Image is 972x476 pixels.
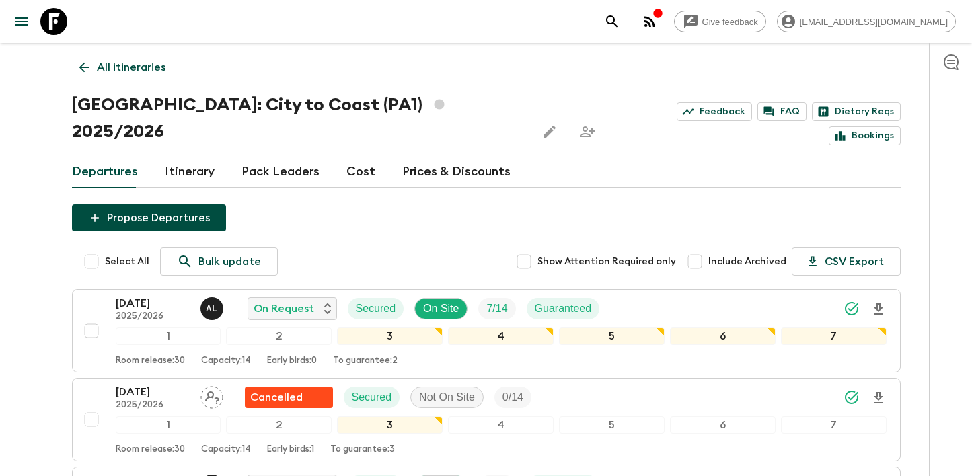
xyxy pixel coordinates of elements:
a: Prices & Discounts [402,156,511,188]
p: Room release: 30 [116,444,185,455]
p: All itineraries [97,59,165,75]
div: 1 [116,416,221,434]
svg: Synced Successfully [844,389,860,405]
div: 5 [559,416,665,434]
button: [DATE]2025/2026Abdiel LuisOn RequestSecuredOn SiteTrip FillGuaranteed1234567Room release:30Capaci... [72,289,901,372]
p: 7 / 14 [486,301,507,317]
p: 2025/2026 [116,311,190,322]
a: Cost [346,156,375,188]
a: Dietary Reqs [812,102,901,121]
div: On Site [414,298,468,319]
div: 2 [226,327,332,345]
button: Edit this itinerary [536,118,563,145]
span: Include Archived [708,255,786,268]
div: Secured [344,387,400,408]
p: Cancelled [250,389,303,405]
a: Departures [72,156,138,188]
div: 7 [781,327,887,345]
a: Bookings [829,126,901,145]
div: [EMAIL_ADDRESS][DOMAIN_NAME] [777,11,956,32]
span: Show Attention Required only [537,255,676,268]
p: On Site [423,301,459,317]
button: search adventures [599,8,626,35]
span: Share this itinerary [574,118,601,145]
span: Select All [105,255,149,268]
p: Not On Site [419,389,475,405]
a: Itinerary [165,156,215,188]
svg: Download Onboarding [870,390,887,406]
p: A L [206,303,217,314]
p: Capacity: 14 [201,444,251,455]
p: Guaranteed [535,301,592,317]
span: Give feedback [695,17,765,27]
button: [DATE]2025/2026Assign pack leaderFlash Pack cancellationSecuredNot On SiteTrip Fill1234567Room re... [72,378,901,461]
div: 7 [781,416,887,434]
p: Secured [352,389,392,405]
svg: Synced Successfully [844,301,860,317]
p: Secured [356,301,396,317]
button: menu [8,8,35,35]
span: [EMAIL_ADDRESS][DOMAIN_NAME] [792,17,955,27]
div: Trip Fill [478,298,515,319]
div: Not On Site [410,387,484,408]
p: 2025/2026 [116,400,190,411]
button: Propose Departures [72,204,226,231]
p: Bulk update [198,253,261,270]
div: 3 [337,416,443,434]
p: Capacity: 14 [201,356,251,366]
div: 6 [670,327,776,345]
div: Flash Pack cancellation [245,387,333,408]
div: 5 [559,327,665,345]
button: CSV Export [792,247,901,276]
p: Room release: 30 [116,356,185,366]
div: Secured [348,298,404,319]
h1: [GEOGRAPHIC_DATA]: City to Coast (PA1) 2025/2026 [72,91,525,145]
p: [DATE] [116,384,190,400]
p: [DATE] [116,295,190,311]
p: 0 / 14 [502,389,523,405]
div: 1 [116,327,221,345]
div: 4 [448,327,554,345]
span: Assign pack leader [200,390,223,401]
a: Feedback [677,102,752,121]
svg: Download Onboarding [870,301,887,317]
p: On Request [254,301,314,317]
div: 3 [337,327,443,345]
div: 4 [448,416,554,434]
p: Early birds: 1 [267,444,314,455]
div: 2 [226,416,332,434]
div: 6 [670,416,776,434]
a: Pack Leaders [241,156,320,188]
a: FAQ [757,102,807,121]
div: Trip Fill [494,387,531,408]
p: To guarantee: 2 [333,356,398,366]
p: Early birds: 0 [267,356,317,366]
p: To guarantee: 3 [330,444,395,455]
a: Give feedback [674,11,766,32]
a: Bulk update [160,247,278,276]
button: AL [200,297,226,320]
a: All itineraries [72,54,173,81]
span: Abdiel Luis [200,301,226,312]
